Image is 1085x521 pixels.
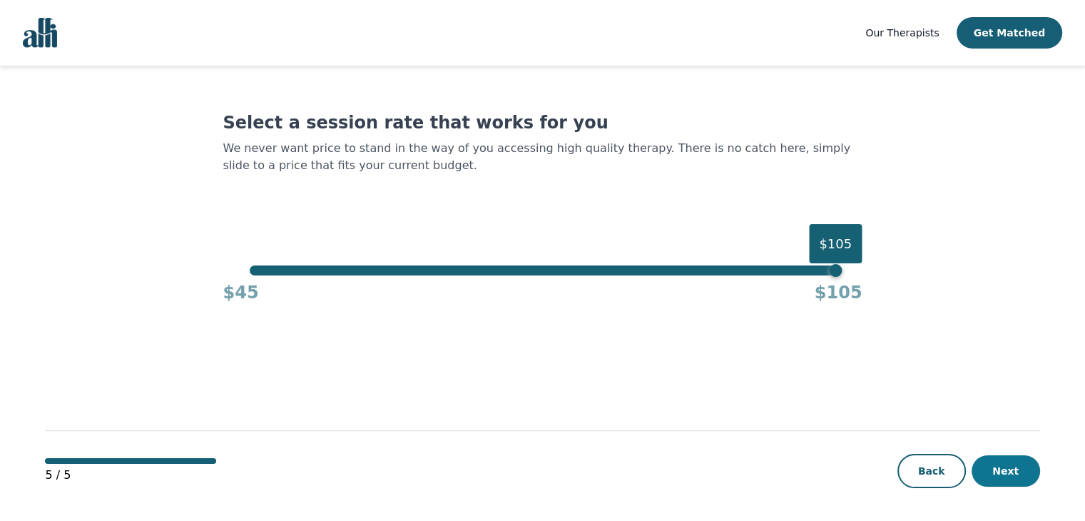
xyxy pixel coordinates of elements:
p: 5 / 5 [45,467,216,484]
img: alli logo [23,18,57,48]
p: We never want price to stand in the way of you accessing high quality therapy. There is no catch ... [223,140,862,174]
h4: $45 [223,281,259,304]
a: Our Therapists [865,24,939,41]
h1: Select a session rate that works for you [223,111,862,134]
button: Get Matched [957,17,1062,49]
button: Next [972,455,1040,487]
span: Our Therapists [865,27,939,39]
div: $105 [809,224,862,263]
h4: $105 [815,281,862,304]
button: Back [897,454,966,488]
